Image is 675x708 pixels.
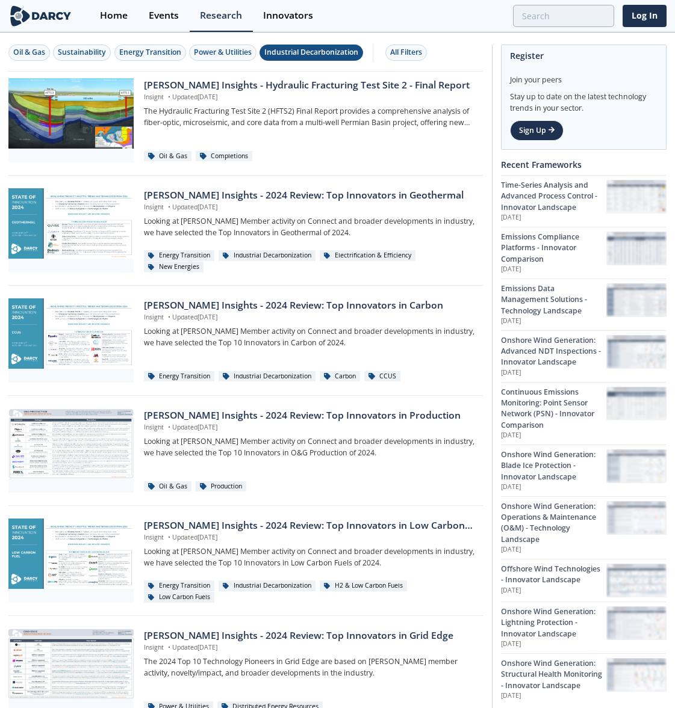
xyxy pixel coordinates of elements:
div: Power & Utilities [194,47,252,58]
div: Continuous Emissions Monitoring: Point Sensor Network (PSN) - Innovator Comparison [501,387,606,431]
p: Looking at [PERSON_NAME] Member activity on Connect and broader developments in industry, we have... [144,326,475,348]
p: Insight Updated [DATE] [144,533,475,543]
div: All Filters [390,47,422,58]
input: Advanced Search [513,5,614,27]
a: Continuous Emissions Monitoring: Point Sensor Network (PSN) - Innovator Comparison [DATE] Continu... [501,382,667,445]
p: [DATE] [501,213,606,223]
p: Insight Updated [DATE] [144,643,475,653]
p: Insight Updated [DATE] [144,313,475,322]
div: [PERSON_NAME] Insights - 2024 Review: Top Innovators in Grid Edge [144,629,475,643]
div: CCUS [364,371,400,382]
div: Research [200,11,242,20]
div: [PERSON_NAME] Insights - 2024 Review: Top Innovators in Production [144,408,475,423]
div: Energy Transition [144,371,214,382]
div: Oil & Gas [144,151,191,162]
div: Offshore Wind Technologies - Innovator Landscape [501,564,606,586]
a: Time-Series Analysis and Advanced Process Control - Innovator Landscape [DATE] Time-Series Analys... [501,175,667,227]
a: Onshore Wind Generation: Structural Health Monitoring - Innovator Landscape [DATE] Onshore Wind G... [501,653,667,705]
a: Log In [623,5,667,27]
p: [DATE] [501,265,606,274]
p: [DATE] [501,545,606,555]
div: Oil & Gas [144,481,191,492]
div: Energy Transition [144,580,214,591]
p: [DATE] [501,639,606,649]
div: H2 & Low Carbon Fuels [320,580,407,591]
p: Looking at [PERSON_NAME] Member activity on Connect and broader developments in industry, we have... [144,546,475,568]
a: Onshore Wind Generation: Blade Ice Protection - Innovator Landscape [DATE] Onshore Wind Generatio... [501,445,667,496]
p: The Hydraulic Fracturing Test Site 2 (HFTS2) Final Report provides a comprehensive analysis of fi... [144,106,475,128]
div: Home [100,11,128,20]
a: Darcy Insights - 2024 Review: Top Innovators in Geothermal preview [PERSON_NAME] Insights - 2024 ... [8,188,484,272]
a: Onshore Wind Generation: Operations & Maintenance (O&M) - Technology Landscape [DATE] Onshore Win... [501,496,667,559]
div: Time-Series Analysis and Advanced Process Control - Innovator Landscape [501,180,606,213]
div: Events [149,11,179,20]
div: Completions [196,151,252,162]
span: • [166,423,172,431]
div: [PERSON_NAME] Insights - 2024 Review: Top Innovators in Carbon [144,298,475,313]
a: Darcy Insights - 2024 Review: Top Innovators in Low Carbon Fuels preview [PERSON_NAME] Insights -... [8,519,484,603]
div: Industrial Decarbonization [219,580,316,591]
div: [PERSON_NAME] Insights - 2024 Review: Top Innovators in Geothermal [144,188,475,203]
div: Sustainability [58,47,106,58]
div: Energy Transition [144,250,214,261]
div: Onshore Wind Generation: Advanced NDT Inspections - Innovator Landscape [501,335,606,368]
div: Production [196,481,246,492]
span: • [166,313,172,321]
div: Industrial Decarbonization [219,371,316,382]
p: Looking at [PERSON_NAME] Member activity on Connect and broader developments in industry, we have... [144,216,475,238]
div: Onshore Wind Generation: Blade Ice Protection - Innovator Landscape [501,449,606,482]
p: Insight Updated [DATE] [144,203,475,212]
div: Innovators [263,11,313,20]
button: Sustainability [53,45,111,61]
span: • [166,533,172,541]
div: Onshore Wind Generation: Lightning Protection - Innovator Landscape [501,606,606,639]
div: Carbon [320,371,360,382]
p: [DATE] [501,368,606,378]
div: [PERSON_NAME] Insights - Hydraulic Fracturing Test Site 2 - Final Report [144,78,475,93]
div: Emissions Data Management Solutions - Technology Landscape [501,283,606,316]
div: Recent Frameworks [501,154,667,175]
p: Insight Updated [DATE] [144,423,475,432]
div: Onshore Wind Generation: Operations & Maintenance (O&M) - Technology Landscape [501,501,606,546]
a: Offshore Wind Technologies - Innovator Landscape [DATE] Offshore Wind Technologies - Innovator La... [501,559,667,602]
div: Low Carbon Fuels [144,592,214,603]
a: Emissions Compliance Platforms - Innovator Comparison [DATE] Emissions Compliance Platforms - Inn... [501,227,667,279]
div: Oil & Gas [13,47,45,58]
p: Insight Updated [DATE] [144,93,475,102]
div: Onshore Wind Generation: Structural Health Monitoring - Innovator Landscape [501,658,606,691]
a: Emissions Data Management Solutions - Technology Landscape [DATE] Emissions Data Management Solut... [501,279,667,330]
div: Electrification & Efficiency [320,250,415,261]
a: Darcy Insights - 2024 Review: Top Innovators in Production preview [PERSON_NAME] Insights - 2024 ... [8,408,484,493]
button: Industrial Decarbonization [260,45,363,61]
span: • [166,643,172,651]
p: The 2024 Top 10 Technology Pioneers in Grid Edge are based on [PERSON_NAME] member activity, nove... [144,656,475,679]
p: Looking at [PERSON_NAME] Member activity on Connect and broader developments in industry, we have... [144,436,475,458]
button: Energy Transition [114,45,186,61]
a: Onshore Wind Generation: Lightning Protection - Innovator Landscape [DATE] Onshore Wind Generatio... [501,602,667,653]
div: Industrial Decarbonization [219,250,316,261]
div: Stay up to date on the latest technology trends in your sector. [510,85,658,114]
button: Power & Utilities [189,45,257,61]
p: [DATE] [501,586,606,596]
a: Sign Up [510,120,564,141]
div: Join your peers [510,66,658,85]
div: Industrial Decarbonization [264,47,358,58]
div: [PERSON_NAME] Insights - 2024 Review: Top Innovators in Low Carbon Fuels [144,519,475,533]
div: Emissions Compliance Platforms - Innovator Comparison [501,232,606,265]
a: Darcy Insights - Hydraulic Fracturing Test Site 2 - Final Report preview [PERSON_NAME] Insights -... [8,78,484,162]
img: logo-wide.svg [8,5,73,26]
span: • [166,203,172,211]
div: Energy Transition [119,47,181,58]
div: Register [510,45,658,66]
a: Onshore Wind Generation: Advanced NDT Inspections - Innovator Landscape [DATE] Onshore Wind Gener... [501,330,667,382]
p: [DATE] [501,691,606,701]
p: [DATE] [501,431,606,440]
p: [DATE] [501,316,606,326]
button: Oil & Gas [8,45,50,61]
p: [DATE] [501,482,606,492]
button: All Filters [385,45,427,61]
div: New Energies [144,262,204,272]
a: Darcy Insights - 2024 Review: Top Innovators in Carbon preview [PERSON_NAME] Insights - 2024 Revi... [8,298,484,383]
span: • [166,93,172,101]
